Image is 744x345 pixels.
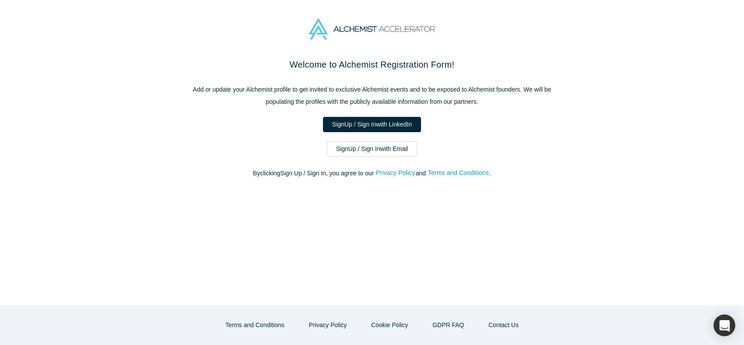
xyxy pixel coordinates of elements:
button: Contact Us [479,318,528,333]
button: Privacy Policy [376,168,416,178]
img: Alchemist Accelerator Logo [309,18,435,40]
button: Terms and Conditions [216,318,293,333]
button: Terms and Conditions [428,168,489,178]
p: Add or update your Alchemist profile to get invited to exclusive Alchemist events and to be expos... [189,83,555,108]
a: SignUp / Sign Inwith LinkedIn [323,117,421,132]
button: Cookie Policy [362,318,418,333]
a: GDPR FAQ [423,318,473,333]
button: Privacy Policy [299,318,356,333]
p: By clicking Sign Up / Sign In , you agree to our and . [189,169,555,178]
a: SignUp / Sign Inwith Email [327,141,417,157]
h2: Welcome to Alchemist Registration Form! [189,58,555,71]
